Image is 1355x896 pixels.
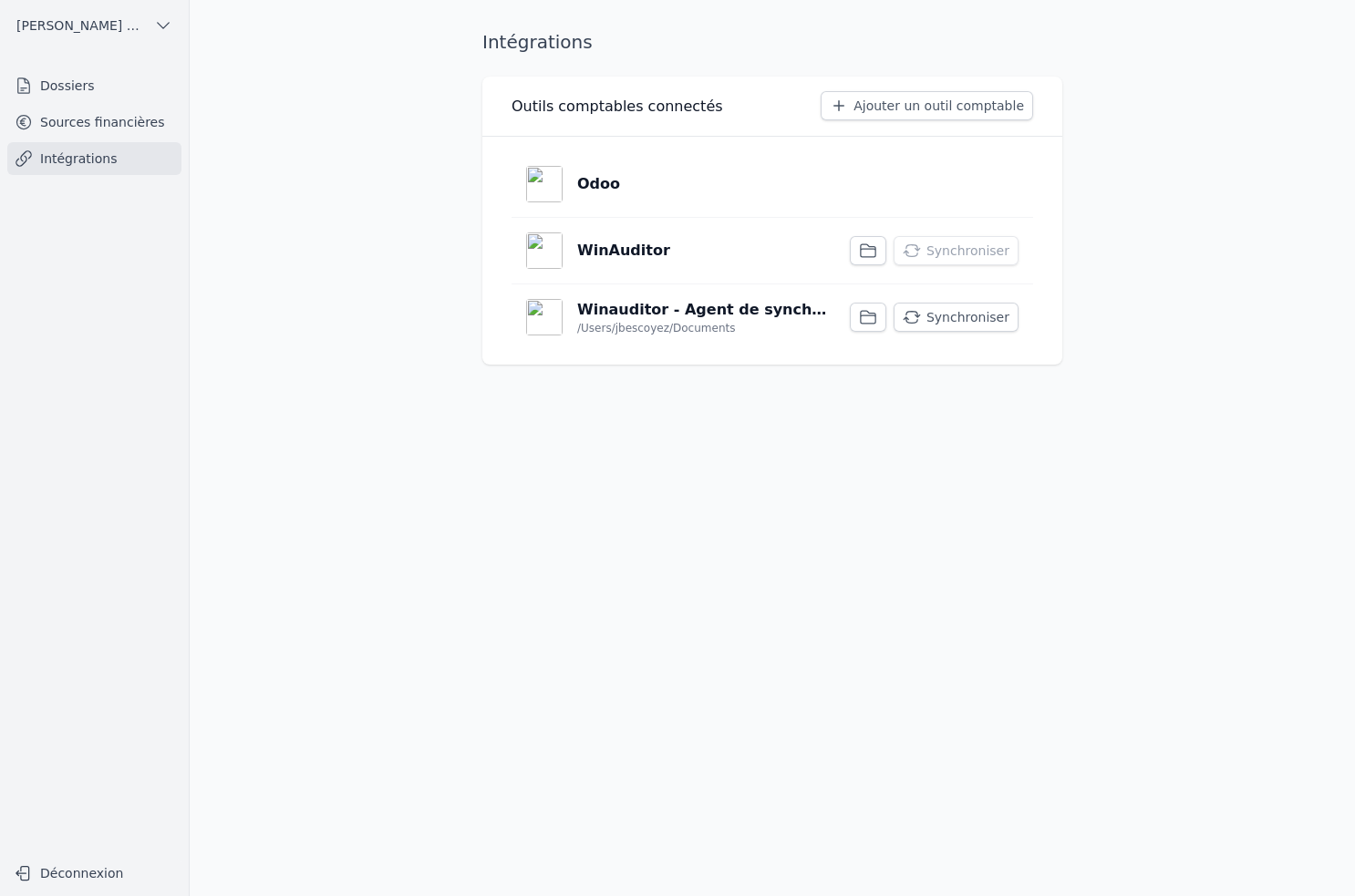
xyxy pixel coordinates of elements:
[7,69,181,102] a: Dossiers
[7,11,181,40] button: [PERSON_NAME] ET PARTNERS SRL
[7,859,181,888] button: Déconnexion
[894,303,1019,332] button: Synchroniser
[512,96,723,118] h3: Outils comptables connectés
[482,29,593,55] h1: Intégrations
[512,151,1033,217] a: Odoo
[577,173,620,195] p: Odoo
[16,16,147,35] span: [PERSON_NAME] ET PARTNERS SRL
[7,142,181,175] a: Intégrations
[577,240,670,262] p: WinAuditor
[577,299,828,321] p: Winauditor - Agent de synchronisation
[821,91,1033,120] button: Ajouter un outil comptable
[7,106,181,139] a: Sources financières
[512,284,1033,350] a: Winauditor - Agent de synchronisation /Users/jbescoyez/Documents Synchroniser
[577,321,735,335] p: /Users/jbescoyez/Documents
[512,218,1033,283] a: WinAuditor Synchroniser
[894,236,1019,265] button: Synchroniser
